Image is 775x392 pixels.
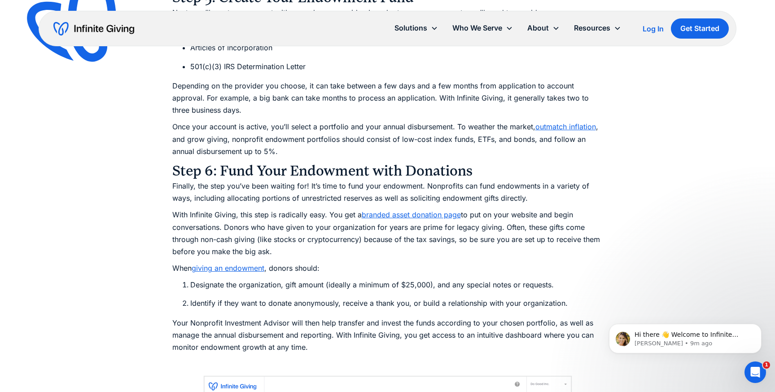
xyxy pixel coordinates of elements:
div: About [520,18,567,38]
li: 501(c)(3) IRS Determination Letter [190,61,603,73]
h3: Step 6: Fund Your Endowment with Donations [172,162,603,180]
iframe: Intercom notifications message [595,305,775,368]
div: Who We Serve [452,22,502,34]
li: Articles of Incorporation [190,42,603,54]
p: When , donors should: [172,262,603,274]
li: Identify if they want to donate anonymously, receive a thank you, or build a relationship with yo... [190,297,603,309]
p: Next, you’ll create an account with your chosen provider. In order to open an account, you’ll nee... [172,7,603,19]
p: Your Nonprofit Investment Advisor will then help transfer and invest the funds according to your ... [172,317,603,366]
p: Depending on the provider you choose, it can take between a few days and a few months from applic... [172,80,603,117]
a: home [53,22,134,36]
div: Resources [574,22,610,34]
li: Designate the organization, gift amount (ideally a minimum of $25,000), and any special notes or ... [190,279,603,291]
iframe: Intercom live chat [744,361,766,383]
div: Solutions [387,18,445,38]
a: giving an endowment [192,264,264,273]
div: Log In [643,25,664,32]
a: Get Started [671,18,729,39]
div: Solutions [394,22,427,34]
p: Once your account is active, you’ll select a portfolio and your annual disbursement. To weather t... [172,121,603,158]
p: With Infinite Giving, this step is radically easy. You get a to put on your website and begin con... [172,209,603,258]
a: outmatch inflation [535,122,596,131]
div: Who We Serve [445,18,520,38]
span: 1 [763,361,770,369]
div: About [527,22,549,34]
div: Resources [567,18,628,38]
a: Log In [643,23,664,34]
a: branded asset donation page [362,210,461,219]
p: Finally, the step you’ve been waiting for! It’s time to fund your endowment. Nonprofits can fund ... [172,180,603,204]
